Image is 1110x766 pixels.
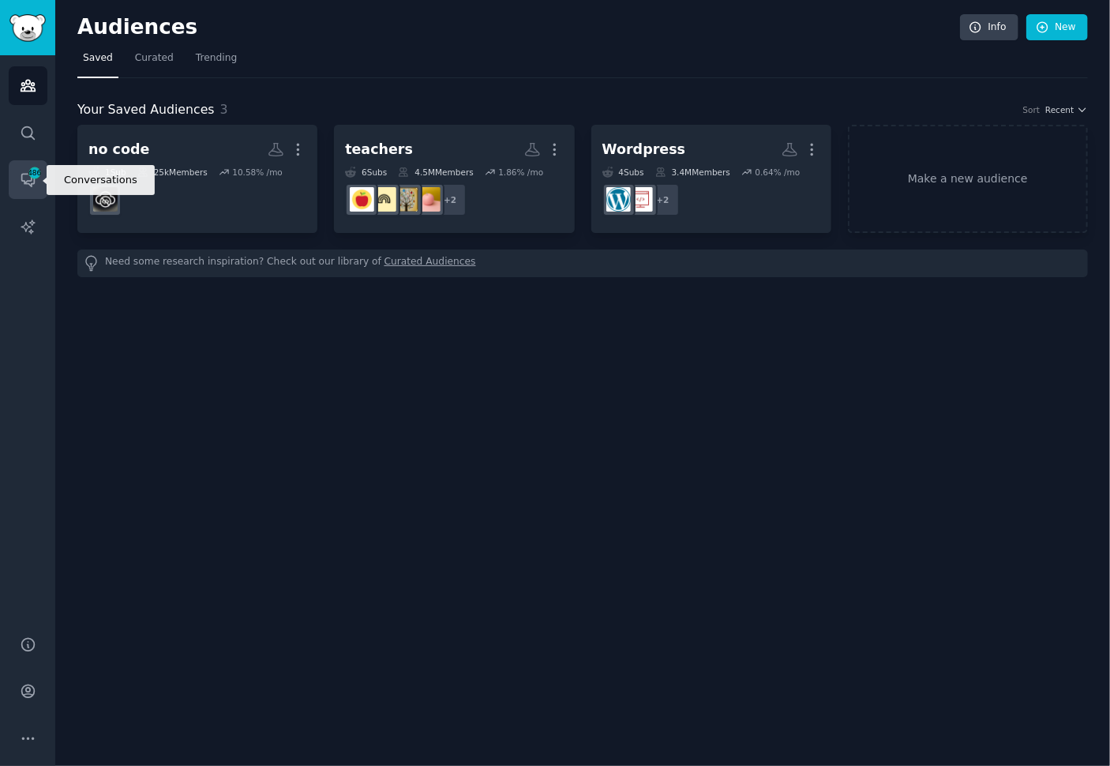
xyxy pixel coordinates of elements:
div: 0.64 % /mo [756,167,801,178]
button: Recent [1045,104,1088,115]
a: Curated [129,46,179,78]
img: NoCodeSaaS [93,187,118,212]
a: Curated Audiences [384,255,476,272]
a: no code1Sub25kMembers10.58% /moNoCodeSaaS [77,125,317,233]
span: Saved [83,51,113,66]
span: 486 [28,167,42,178]
span: 3 [220,102,228,117]
img: GummySearch logo [9,14,46,42]
div: 4.5M Members [398,167,473,178]
div: Need some research inspiration? Check out our library of [77,250,1088,277]
div: 1 Sub [88,167,126,178]
div: 3.4M Members [655,167,730,178]
div: 10.58 % /mo [232,167,283,178]
div: Sort [1023,104,1041,115]
div: teachers [345,140,413,160]
img: CanadianTeachers [416,187,441,212]
div: Wordpress [602,140,686,160]
div: 1.86 % /mo [498,167,543,178]
img: AustralianTeachers [372,187,396,212]
a: Trending [190,46,242,78]
div: 4 Sub s [602,167,644,178]
span: Recent [1045,104,1074,115]
h2: Audiences [77,15,960,40]
div: 6 Sub s [345,167,387,178]
a: Wordpress4Subs3.4MMembers0.64% /mo+2webdevWordpress [591,125,831,233]
img: Teachers [350,187,374,212]
div: 25k Members [137,167,208,178]
img: Wordpress [606,187,631,212]
img: teaching [394,187,418,212]
a: New [1026,14,1088,41]
a: Make a new audience [848,125,1088,233]
div: + 2 [433,183,467,216]
div: + 2 [647,183,680,216]
div: no code [88,140,149,160]
img: webdev [628,187,653,212]
a: Info [960,14,1018,41]
a: teachers6Subs4.5MMembers1.86% /mo+2CanadianTeachersteachingAustralianTeachersTeachers [334,125,574,233]
span: Trending [196,51,237,66]
a: 486 [9,160,47,199]
a: Saved [77,46,118,78]
span: Your Saved Audiences [77,100,215,120]
span: Curated [135,51,174,66]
